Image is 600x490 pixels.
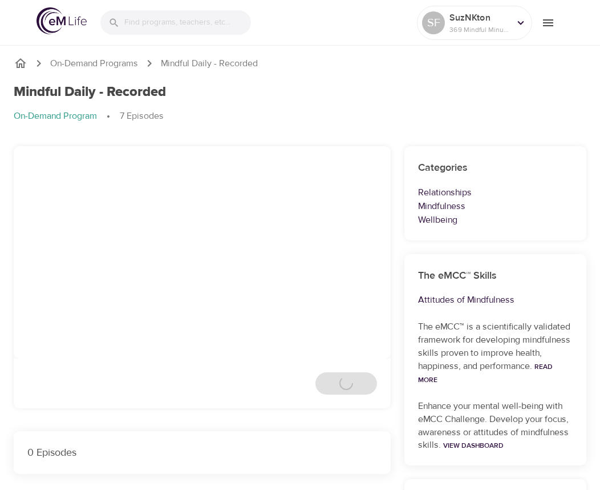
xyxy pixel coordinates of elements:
h6: The eMCC™ Skills [418,268,573,284]
img: logo [37,7,87,34]
p: The eMCC™ is a scientifically validated framework for developing mindfulness skills proven to imp... [418,320,573,385]
a: On-Demand Programs [50,57,138,70]
div: SF [422,11,445,34]
h6: Categories [418,160,573,176]
h1: Mindful Daily - Recorded [14,84,166,101]
input: Find programs, teachers, etc... [124,10,251,35]
p: Wellbeing [418,213,573,227]
p: Attitudes of Mindfulness [418,293,573,307]
p: On-Demand Program [14,110,97,123]
button: menu [532,7,563,38]
nav: breadcrumb [14,110,586,123]
nav: breadcrumb [14,57,586,70]
p: 369 Mindful Minutes [449,25,510,35]
a: View Dashboard [443,441,504,450]
p: Mindful Daily - Recorded [161,57,258,70]
p: 7 Episodes [120,110,164,123]
p: SuzNKton [449,11,510,25]
p: Mindfulness [418,199,573,213]
p: Relationships [418,186,573,199]
p: Enhance your mental well-being with eMCC Challenge. Develop your focus, awareness or attitudes of... [418,400,573,452]
p: 0 Episodes [27,445,377,460]
a: Read More [418,362,553,384]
